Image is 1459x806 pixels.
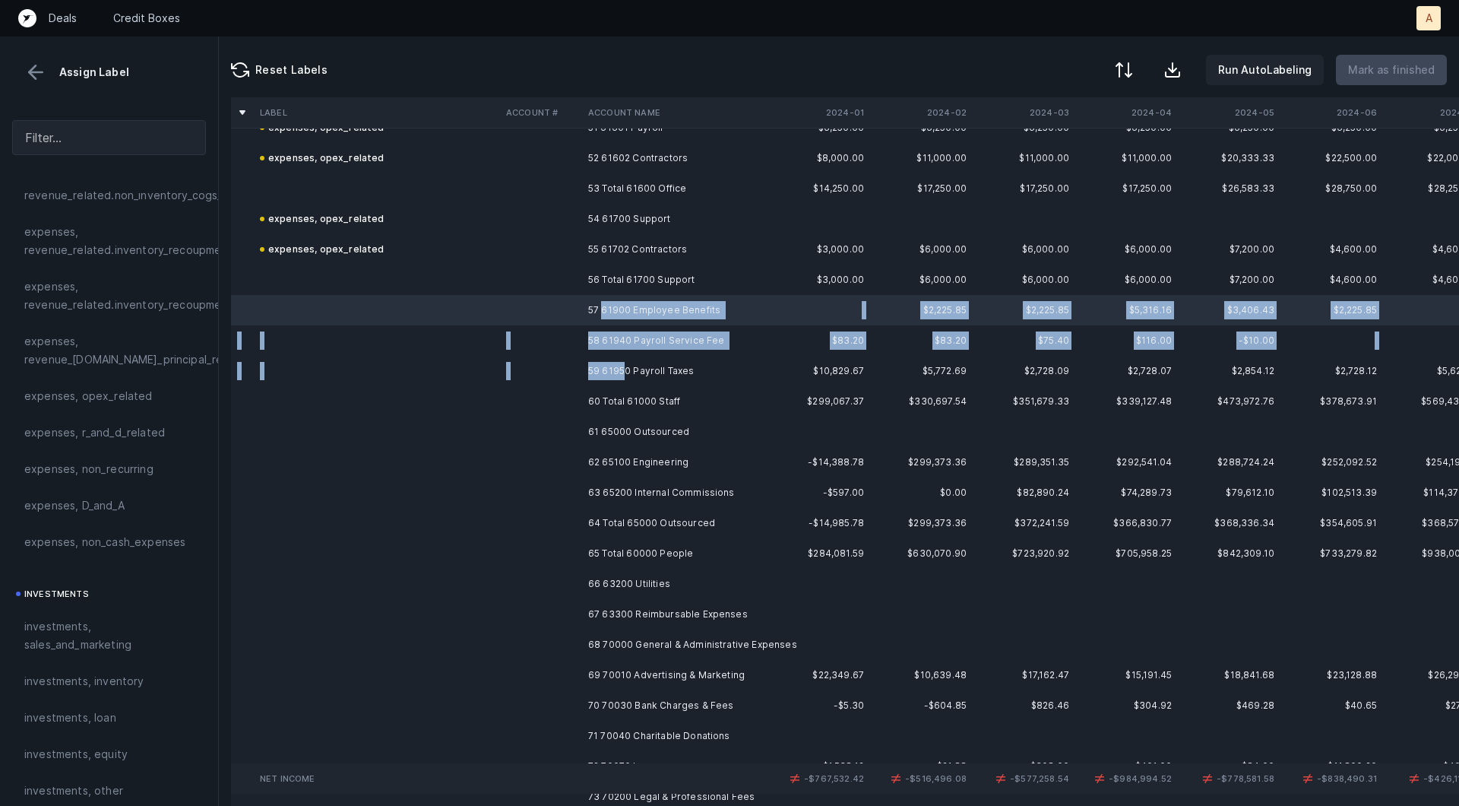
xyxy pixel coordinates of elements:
[767,356,870,386] td: $10,829.67
[767,763,870,794] td: -$767,532.42
[582,508,767,538] td: 64 Total 65000 Outsourced
[1178,763,1280,794] td: -$778,581.58
[1178,265,1280,295] td: $7,200.00
[767,143,870,173] td: $8,000.00
[767,97,870,128] th: 2024-01
[1075,173,1178,204] td: $17,250.00
[1280,265,1383,295] td: $4,600.00
[870,538,973,569] td: $630,070.90
[582,721,767,751] td: 71 70040 Charitable Donations
[767,234,870,265] td: $3,000.00
[973,97,1075,128] th: 2024-03
[1178,508,1280,538] td: $368,336.34
[870,386,973,417] td: $330,697.54
[1178,97,1280,128] th: 2024-05
[24,709,116,727] span: investments, loan
[973,508,1075,538] td: $372,241.59
[12,61,206,84] div: Assign Label
[1280,763,1383,794] td: -$838,490.31
[767,538,870,569] td: $284,081.59
[1280,447,1383,478] td: $252,092.52
[870,265,973,295] td: $6,000.00
[870,234,973,265] td: $6,000.00
[582,447,767,478] td: 62 65100 Engineering
[582,569,767,599] td: 66 63200 Utilities
[870,751,973,782] td: $21.88
[24,617,194,654] span: investments, sales_and_marketing
[1280,234,1383,265] td: $4,600.00
[1075,265,1178,295] td: $6,000.00
[1090,770,1109,788] img: 2d4cea4e0e7287338f84d783c1d74d81.svg
[1075,508,1178,538] td: $366,830.77
[24,497,125,515] span: expenses, D_and_A
[1178,295,1280,325] td: $3,406.43
[973,234,1075,265] td: $6,000.00
[49,11,77,26] a: Deals
[973,265,1075,295] td: $6,000.00
[1178,538,1280,569] td: $842,309.10
[582,538,767,569] td: 65 Total 60000 People
[870,763,973,794] td: -$516,496.08
[767,690,870,721] td: -$5.30
[1075,234,1178,265] td: $6,000.00
[1075,751,1178,782] td: $491.00
[24,585,89,603] span: investments
[24,533,185,551] span: expenses, non_cash_expenses
[973,386,1075,417] td: $351,679.33
[1075,538,1178,569] td: $705,958.25
[767,751,870,782] td: $1,538.12
[219,55,340,85] button: Reset Labels
[1218,61,1312,79] p: Run AutoLabeling
[254,97,500,128] th: Label
[1348,61,1435,79] p: Mark as finished
[1280,690,1383,721] td: $40.65
[973,356,1075,386] td: $2,728.09
[1336,55,1447,85] button: Mark as finished
[1178,660,1280,690] td: $18,841.68
[1178,478,1280,508] td: $79,612.10
[113,11,180,26] a: Credit Boxes
[24,424,165,442] span: expenses, r_and_d_related
[1206,55,1324,85] button: Run AutoLabeling
[870,143,973,173] td: $11,000.00
[1280,356,1383,386] td: $2,728.12
[767,508,870,538] td: -$14,985.78
[1280,508,1383,538] td: $354,605.91
[973,763,1075,794] td: -$577,258.54
[582,660,767,690] td: 69 70010 Advertising & Marketing
[260,149,385,167] div: expenses, opex_related
[1178,356,1280,386] td: $2,854.12
[1280,751,1383,782] td: $11,800.29
[260,210,385,228] div: expenses, opex_related
[24,745,128,763] span: investments, equity
[973,690,1075,721] td: $826.46
[1280,173,1383,204] td: $28,750.00
[767,386,870,417] td: $299,067.37
[786,770,804,788] img: 2d4cea4e0e7287338f84d783c1d74d81.svg
[582,265,767,295] td: 56 Total 61700 Support
[1280,538,1383,569] td: $733,279.82
[500,97,582,128] th: Account #
[582,143,767,173] td: 52 61602 Contractors
[870,325,973,356] td: $83.20
[24,278,297,314] span: expenses, revenue_related.inventory_recoupment_non_cohort
[24,782,123,800] span: investments, other
[582,599,767,630] td: 67 63300 Reimbursable Expenses
[767,265,870,295] td: $3,000.00
[1280,478,1383,508] td: $102,513.39
[870,356,973,386] td: $5,772.69
[767,478,870,508] td: -$597.00
[870,447,973,478] td: $299,373.36
[1280,97,1383,128] th: 2024-06
[887,770,905,788] img: 2d4cea4e0e7287338f84d783c1d74d81.svg
[582,97,767,128] th: Account Name
[973,538,1075,569] td: $723,920.92
[1299,770,1317,788] img: 2d4cea4e0e7287338f84d783c1d74d81.svg
[973,325,1075,356] td: $75.40
[1280,386,1383,417] td: $378,673.91
[1075,447,1178,478] td: $292,541.04
[973,447,1075,478] td: $289,351.35
[973,660,1075,690] td: $17,162.47
[24,387,153,405] span: expenses, opex_related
